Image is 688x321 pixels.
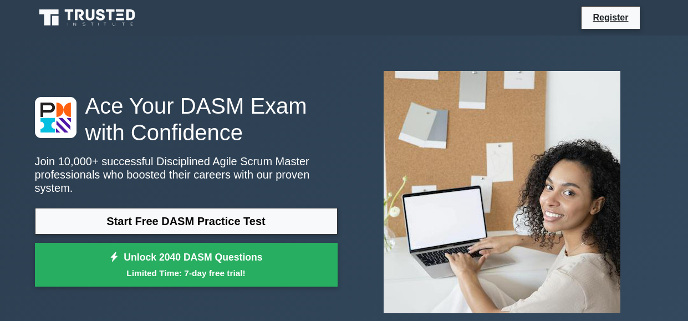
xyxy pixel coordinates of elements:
h1: Ace Your DASM Exam with Confidence [35,93,338,146]
a: Unlock 2040 DASM QuestionsLimited Time: 7-day free trial! [35,243,338,287]
a: Register [586,11,635,24]
a: Start Free DASM Practice Test [35,208,338,235]
p: Join 10,000+ successful Disciplined Agile Scrum Master professionals who boosted their careers wi... [35,155,338,195]
small: Limited Time: 7-day free trial! [49,267,324,279]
